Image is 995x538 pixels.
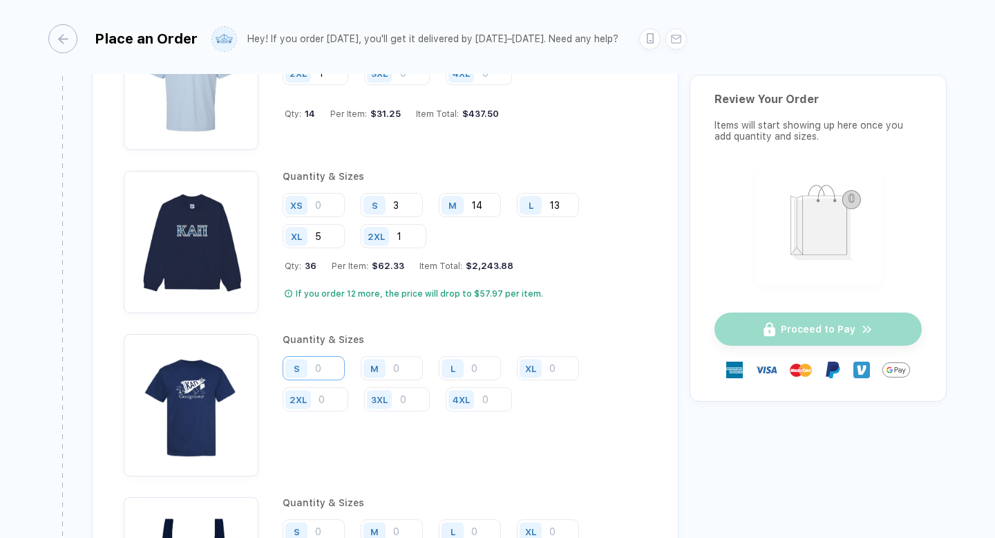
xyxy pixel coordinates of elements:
[529,200,533,210] div: L
[451,526,455,537] div: L
[761,176,875,276] img: shopping_bag.png
[714,120,922,142] div: Items will start showing up here once you add quantity and sizes.
[296,288,543,299] div: If you order 12 more, the price will drop to $57.97 per item.
[370,526,379,537] div: M
[290,200,303,210] div: XS
[368,231,385,241] div: 2XL
[131,341,252,462] img: 1970f636-8957-4d19-973a-60e73175b8f6_nt_front_1758474763092.jpg
[416,109,499,119] div: Item Total:
[290,394,307,405] div: 2XL
[714,93,922,106] div: Review Your Order
[301,109,315,119] span: 14
[95,30,198,47] div: Place an Order
[368,261,404,271] div: $62.33
[283,171,647,182] div: Quantity & Sizes
[755,359,777,381] img: visa
[285,109,315,119] div: Qty:
[212,27,236,51] img: user profile
[131,178,252,299] img: 4bf6f9c3-e1d4-438f-9bbd-c73723a4df9a_nt_front_1758474625961.jpg
[131,15,252,136] img: 80146b3c-756e-48ce-829b-17385e837428_nt_front_1758473986363.jpg
[294,363,300,373] div: S
[294,526,300,537] div: S
[790,359,812,381] img: master-card
[451,363,455,373] div: L
[853,362,870,378] img: Venmo
[462,261,513,271] div: $2,243.88
[330,109,401,119] div: Per Item:
[301,261,316,271] span: 36
[285,261,316,271] div: Qty:
[283,334,647,345] div: Quantity & Sizes
[726,362,743,378] img: express
[453,394,470,405] div: 4XL
[419,261,513,271] div: Item Total:
[525,363,536,373] div: XL
[247,33,618,45] div: Hey! If you order [DATE], you'll get it delivered by [DATE]–[DATE]. Need any help?
[824,362,841,378] img: Paypal
[370,363,379,373] div: M
[372,200,378,210] div: S
[459,109,499,119] div: $437.50
[291,231,302,241] div: XL
[332,261,404,271] div: Per Item:
[367,109,401,119] div: $31.25
[283,497,589,508] div: Quantity & Sizes
[448,200,457,210] div: M
[882,356,910,384] img: GPay
[525,526,536,537] div: XL
[371,394,388,405] div: 3XL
